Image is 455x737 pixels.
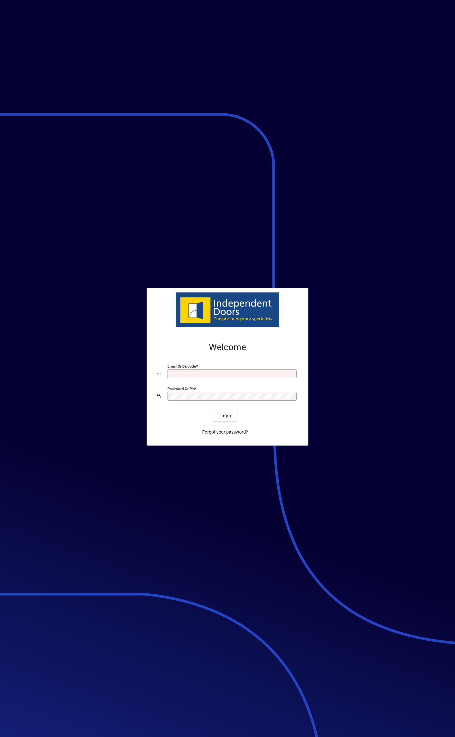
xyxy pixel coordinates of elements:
[157,342,298,353] h2: Welcome
[200,427,251,438] a: Forgot your password?
[167,386,195,391] mat-label: Password or Pin
[213,410,236,422] button: Login
[167,364,196,368] mat-label: Email or Barcode
[202,429,248,435] span: Forgot your password?
[218,412,231,419] span: Login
